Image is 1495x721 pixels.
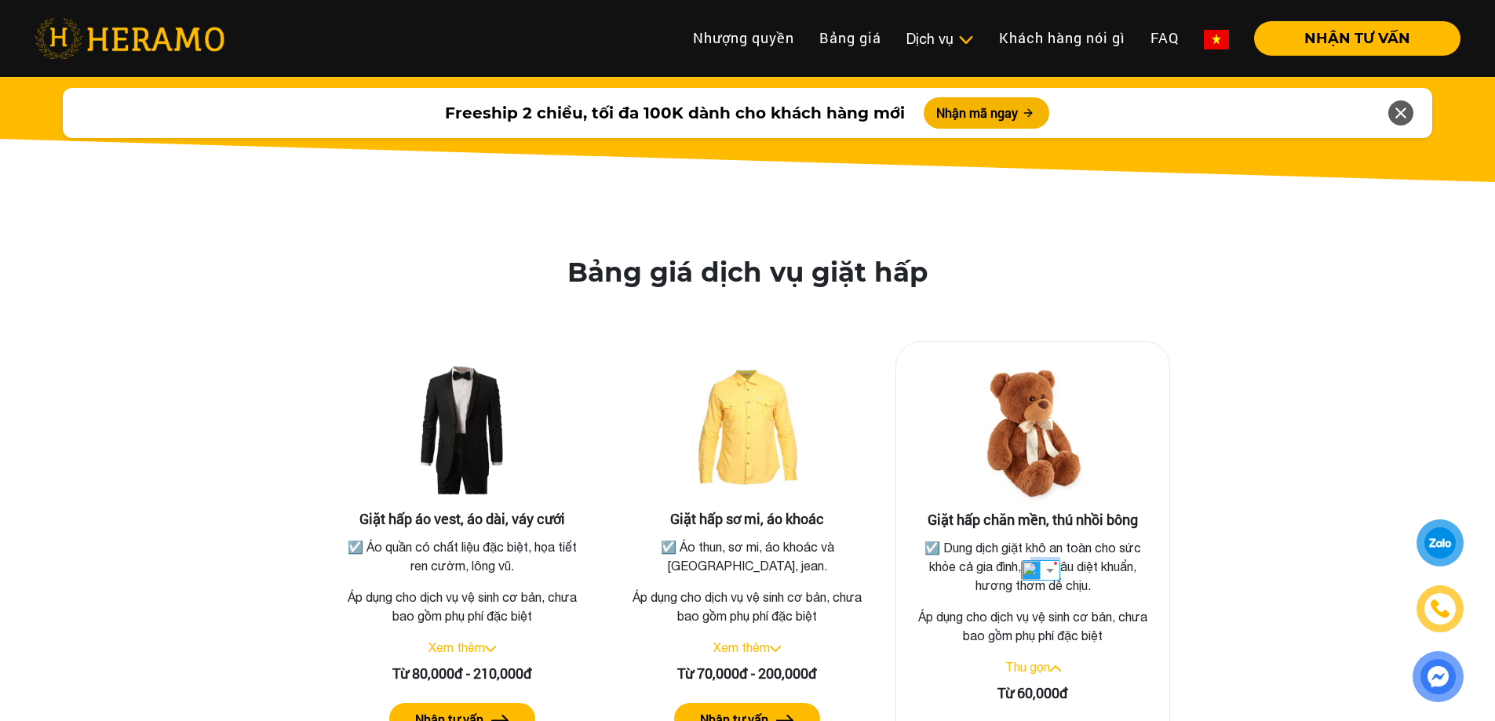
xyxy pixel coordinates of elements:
[623,588,873,625] p: Áp dụng cho dịch vụ vệ sinh cơ bản, chưa bao gồm phụ phí đặc biệt
[957,32,974,48] img: subToggleIcon
[567,257,928,289] h2: Bảng giá dịch vụ giặt hấp
[1204,30,1229,49] img: vn-flag.png
[1419,588,1461,630] a: phone-icon
[954,355,1111,512] img: Giặt hấp chăn mền, thú nhồi bông
[909,512,1157,529] h3: Giặt hấp chăn mền, thú nhồi bông
[1242,31,1460,46] a: NHẬN TƯ VẤN
[337,511,587,528] h3: Giặt hấp áo vest, áo dài, váy cưới
[713,640,770,654] a: Xem thêm
[1138,21,1191,55] a: FAQ
[807,21,894,55] a: Bảng giá
[626,537,870,575] p: ☑️ Áo thun, sơ mi, áo khoác và [GEOGRAPHIC_DATA], jean.
[1050,665,1061,672] img: arrow_up.svg
[986,21,1138,55] a: Khách hàng nói gì
[669,354,826,511] img: Giặt hấp sơ mi, áo khoác
[906,28,974,49] div: Dịch vụ
[909,607,1157,645] p: Áp dụng cho dịch vụ vệ sinh cơ bản, chưa bao gồm phụ phí đặc biệt
[680,21,807,55] a: Nhượng quyền
[384,354,541,511] img: Giặt hấp áo vest, áo dài, váy cưới
[770,646,781,652] img: arrow_down.svg
[1005,660,1050,674] a: Thu gọn
[35,18,224,59] img: heramo-logo.png
[428,640,485,654] a: Xem thêm
[445,101,905,125] span: Freeship 2 chiều, tối đa 100K dành cho khách hàng mới
[337,588,587,625] p: Áp dụng cho dịch vụ vệ sinh cơ bản, chưa bao gồm phụ phí đặc biệt
[341,537,584,575] p: ☑️ Áo quần có chất liệu đặc biệt, họa tiết ren cườm, lông vũ.
[924,97,1049,129] button: Nhận mã ngay
[1431,600,1449,617] img: phone-icon
[485,646,496,652] img: arrow_down.svg
[337,663,587,684] div: Từ 80,000đ - 210,000đ
[909,683,1157,704] div: Từ 60,000đ
[1254,21,1460,56] button: NHẬN TƯ VẤN
[623,663,873,684] div: Từ 70,000đ - 200,000đ
[623,511,873,528] h3: Giặt hấp sơ mi, áo khoác
[912,538,1154,595] p: ☑️ Dung dịch giặt khô an toàn cho sức khỏe cả gia đình, sạch sâu diệt khuẩn, hương thơm dễ chịu.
